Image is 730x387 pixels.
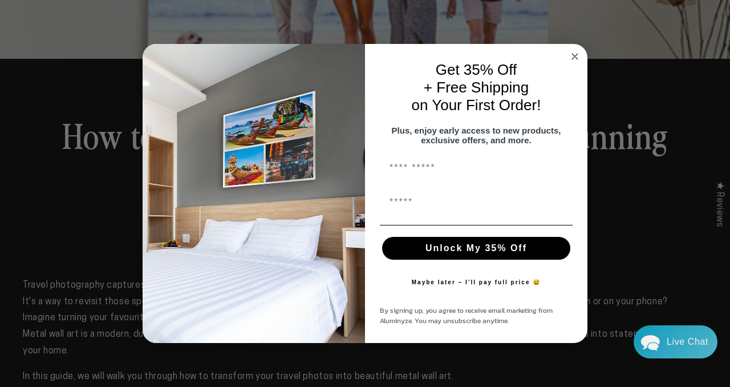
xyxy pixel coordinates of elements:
span: Get 35% Off [436,61,517,78]
span: on Your First Order! [412,96,541,114]
button: Unlock My 35% Off [382,237,570,260]
img: 728e4f65-7e6c-44e2-b7d1-0292a396982f.jpeg [143,44,365,343]
div: Contact Us Directly [667,325,708,358]
div: Chat widget toggle [634,325,717,358]
button: Maybe later – I’ll pay full price 😅 [406,271,547,294]
span: By signing up, you agree to receive email marketing from Aluminyze. You may unsubscribe anytime. [380,305,553,326]
span: Plus, enjoy early access to new products, exclusive offers, and more. [392,126,561,145]
button: Close dialog [568,50,582,63]
span: + Free Shipping [424,79,529,96]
